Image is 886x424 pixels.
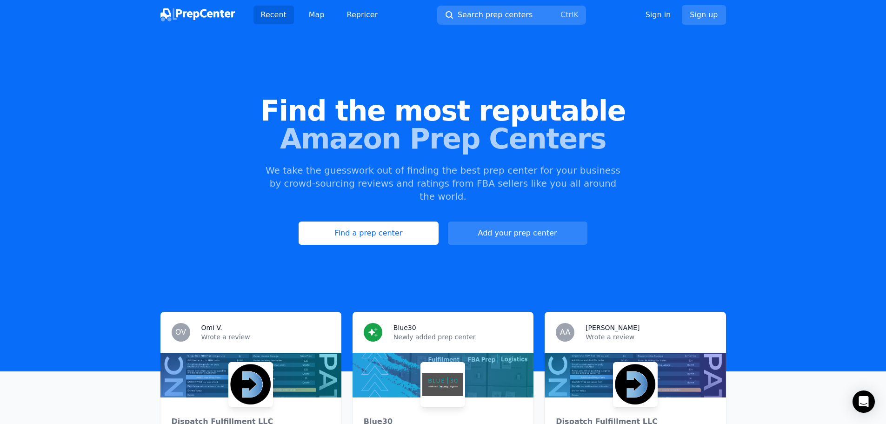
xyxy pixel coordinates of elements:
h3: Omi V. [201,323,222,332]
span: Find the most reputable [15,97,871,125]
kbd: K [573,10,579,19]
img: Dispatch Fulfillment LLC [230,364,271,405]
span: Amazon Prep Centers [15,125,871,153]
img: Blue30 [422,364,463,405]
span: Search prep centers [458,9,533,20]
span: AA [560,329,570,336]
img: PrepCenter [160,8,235,21]
img: Dispatch Fulfillment LLC [615,364,656,405]
span: OV [175,329,186,336]
a: Recent [253,6,294,24]
p: Wrote a review [201,332,330,342]
a: Map [301,6,332,24]
p: We take the guesswork out of finding the best prep center for your business by crowd-sourcing rev... [265,164,622,203]
a: Repricer [340,6,386,24]
h3: [PERSON_NAME] [586,323,640,332]
a: Sign up [682,5,726,25]
button: Search prep centersCtrlK [437,6,586,25]
a: Find a prep center [299,222,438,245]
a: Sign in [646,9,671,20]
kbd: Ctrl [560,10,573,19]
button: Add your prep center [448,222,587,245]
p: Wrote a review [586,332,714,342]
p: Newly added prep center [393,332,522,342]
h3: Blue30 [393,323,416,332]
div: Open Intercom Messenger [853,390,875,413]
